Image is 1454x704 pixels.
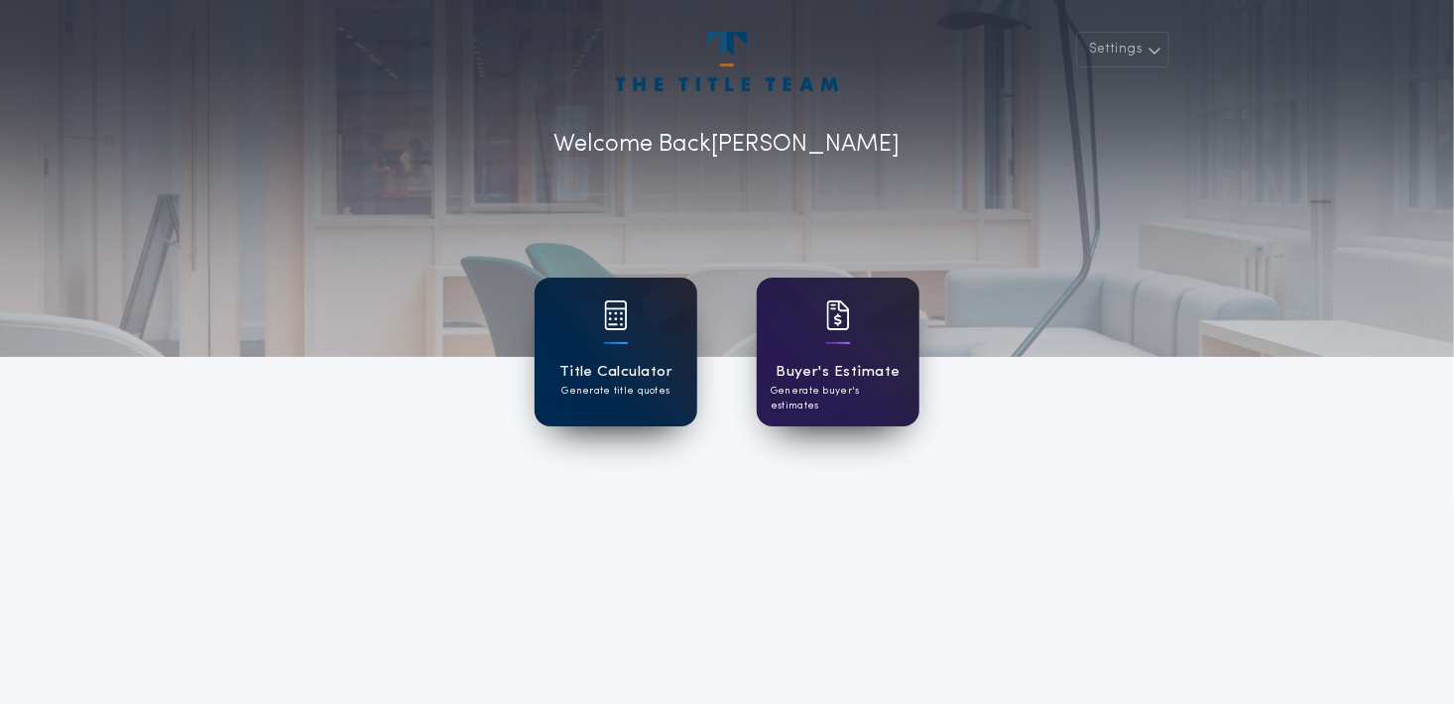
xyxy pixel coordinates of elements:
[826,300,850,330] img: card icon
[771,384,906,413] p: Generate buyer's estimates
[604,300,628,330] img: card icon
[561,384,669,399] p: Generate title quotes
[1076,32,1169,67] button: Settings
[559,361,672,384] h1: Title Calculator
[757,278,919,426] a: card iconBuyer's EstimateGenerate buyer's estimates
[535,278,697,426] a: card iconTitle CalculatorGenerate title quotes
[554,127,901,163] p: Welcome Back [PERSON_NAME]
[616,32,838,91] img: account-logo
[776,361,900,384] h1: Buyer's Estimate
